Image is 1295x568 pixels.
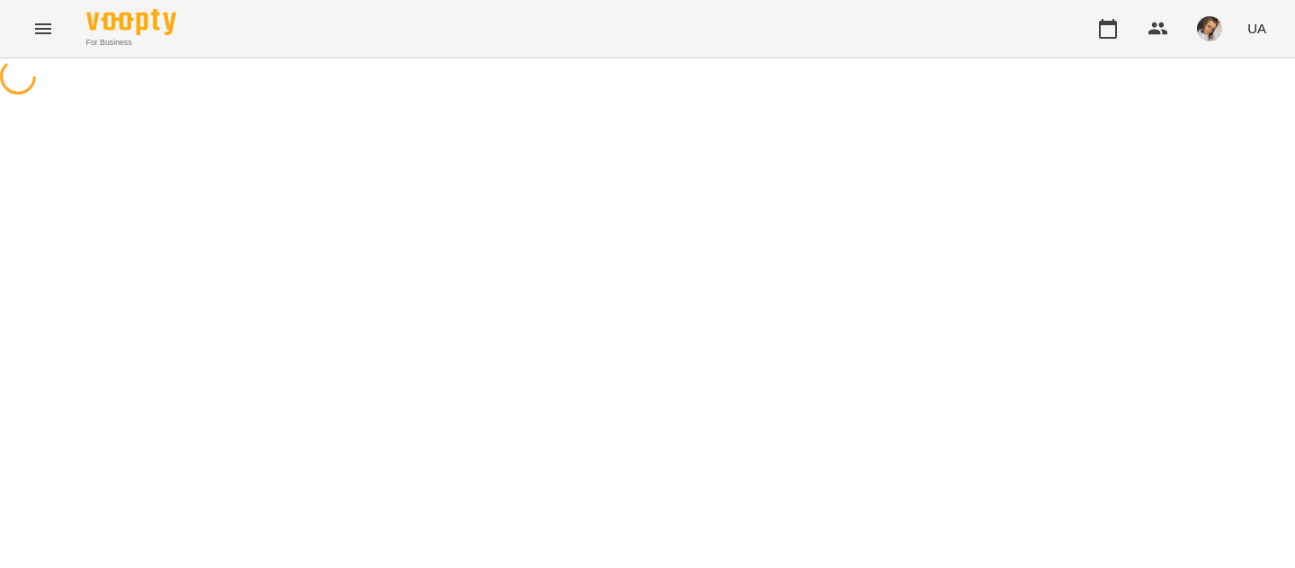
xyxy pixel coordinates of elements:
button: UA [1240,12,1273,45]
img: Voopty Logo [86,9,176,35]
span: For Business [86,37,176,49]
span: UA [1247,19,1266,38]
img: ca64c4ce98033927e4211a22b84d869f.JPG [1197,16,1222,41]
button: Menu [22,7,65,50]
